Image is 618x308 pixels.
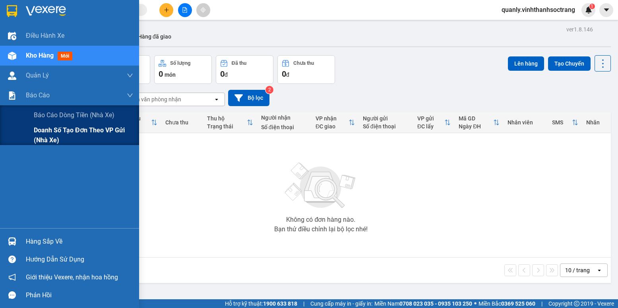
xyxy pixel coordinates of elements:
span: message [8,291,16,299]
span: món [165,72,176,78]
button: Lên hàng [508,56,544,71]
img: warehouse-icon [8,52,16,60]
svg: open [213,96,220,103]
span: file-add [182,7,188,13]
span: 0 [159,69,163,79]
th: Toggle SortBy [203,112,257,133]
button: Tạo Chuyến [548,56,591,71]
div: Phản hồi [26,289,133,301]
div: Chưa thu [293,60,314,66]
button: Số lượng0món [154,55,212,84]
span: question-circle [8,256,16,263]
div: Hướng dẫn sử dụng [26,254,133,265]
span: Báo cáo dòng tiền (nhà xe) [34,110,114,120]
strong: 0369 525 060 [501,300,535,307]
th: Toggle SortBy [120,112,161,133]
span: Doanh số tạo đơn theo VP gửi (nhà xe) [34,125,133,145]
div: VP gửi [417,115,444,122]
div: Ngày ĐH [459,123,493,130]
span: 1 [591,4,593,9]
strong: 0708 023 035 - 0935 103 250 [399,300,472,307]
span: Kho hàng [26,52,54,59]
span: Hỗ trợ kỹ thuật: [225,299,297,308]
span: down [127,72,133,79]
span: aim [200,7,206,13]
div: Số điện thoại [363,123,409,130]
img: svg+xml;base64,PHN2ZyBjbGFzcz0ibGlzdC1wbHVnX19zdmciIHhtbG5zPSJodHRwOi8vd3d3LnczLm9yZy8yMDAwL3N2Zy... [281,158,360,213]
span: quanly.vinhthanhsoctrang [495,5,581,15]
th: Toggle SortBy [413,112,455,133]
button: Hàng đã giao [132,27,178,46]
div: Chưa thu [165,119,199,126]
div: Người gửi [363,115,409,122]
div: Thu hộ [207,115,247,122]
span: Giới thiệu Vexere, nhận hoa hồng [26,272,118,282]
sup: 2 [265,86,273,94]
button: plus [159,3,173,17]
div: ĐC giao [316,123,349,130]
div: Số điện thoại [261,124,308,130]
span: | [541,299,542,308]
span: 0 [220,69,225,79]
span: đ [286,72,289,78]
div: Số lượng [170,60,190,66]
span: Quản Lý [26,70,49,80]
svg: open [596,267,603,273]
span: plus [164,7,169,13]
th: Toggle SortBy [455,112,504,133]
sup: 1 [589,4,595,9]
div: Bạn thử điều chỉnh lại bộ lọc nhé! [274,226,368,232]
div: Người nhận [261,114,308,121]
button: aim [196,3,210,17]
span: Báo cáo [26,90,50,100]
div: Trạng thái [207,123,247,130]
div: Chọn văn phòng nhận [127,95,181,103]
div: Đã thu [232,60,246,66]
div: ĐC lấy [417,123,444,130]
span: Cung cấp máy in - giấy in: [310,299,372,308]
span: | [303,299,304,308]
span: ⚪️ [474,302,477,305]
div: Hàng sắp về [26,236,133,248]
img: solution-icon [8,91,16,100]
button: Chưa thu0đ [277,55,335,84]
span: down [127,92,133,99]
span: Miền Bắc [479,299,535,308]
span: notification [8,273,16,281]
th: Toggle SortBy [312,112,359,133]
img: icon-new-feature [585,6,592,14]
img: warehouse-icon [8,32,16,40]
div: Nhãn [586,119,607,126]
div: Mã GD [459,115,493,122]
button: Đã thu0đ [216,55,273,84]
img: logo-vxr [7,5,17,17]
span: đ [225,72,228,78]
span: mới [58,52,72,60]
th: Toggle SortBy [548,112,582,133]
div: Không có đơn hàng nào. [286,217,355,223]
strong: 1900 633 818 [263,300,297,307]
span: Miền Nam [374,299,472,308]
img: warehouse-icon [8,237,16,246]
span: copyright [574,301,579,306]
button: caret-down [599,3,613,17]
div: VP nhận [316,115,349,122]
button: Bộ lọc [228,90,269,106]
img: warehouse-icon [8,72,16,80]
span: caret-down [603,6,610,14]
span: Điều hành xe [26,31,64,41]
div: Nhân viên [508,119,544,126]
div: SMS [552,119,572,126]
div: ver 1.8.146 [566,25,593,34]
button: file-add [178,3,192,17]
span: 0 [282,69,286,79]
div: 10 / trang [565,266,590,274]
